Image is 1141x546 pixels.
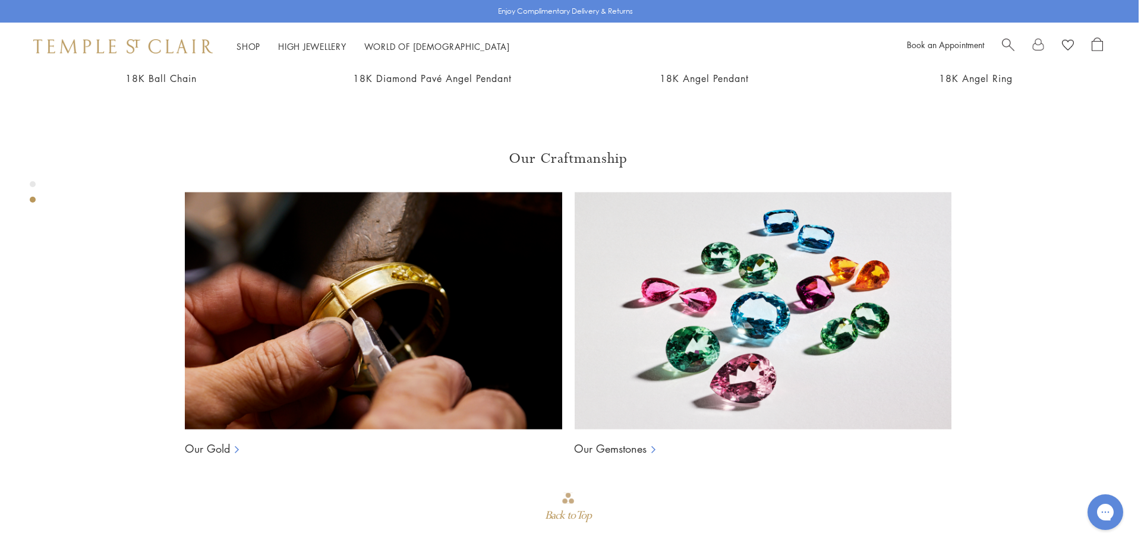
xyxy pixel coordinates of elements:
[278,40,346,52] a: High JewelleryHigh Jewellery
[907,39,984,51] a: Book an Appointment
[125,72,197,85] a: 18K Ball Chain
[353,72,512,85] a: 18K Diamond Pavé Angel Pendant
[33,39,213,53] img: Temple St. Clair
[364,40,510,52] a: World of [DEMOGRAPHIC_DATA]World of [DEMOGRAPHIC_DATA]
[498,5,633,17] p: Enjoy Complimentary Delivery & Returns
[1092,37,1103,55] a: Open Shopping Bag
[1002,37,1014,55] a: Search
[1062,37,1074,55] a: View Wishlist
[1082,490,1129,534] iframe: Gorgias live chat messenger
[660,72,749,85] a: 18K Angel Pendant
[185,149,951,168] h3: Our Craftmanship
[185,441,230,456] a: Our Gold
[237,39,510,54] nav: Main navigation
[545,491,591,526] div: Go to top
[574,192,951,430] img: Ball Chains
[237,40,260,52] a: ShopShop
[574,441,647,456] a: Our Gemstones
[545,505,591,526] div: Back to Top
[30,178,36,212] div: Product gallery navigation
[939,72,1013,85] a: 18K Angel Ring
[185,192,562,430] img: Ball Chains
